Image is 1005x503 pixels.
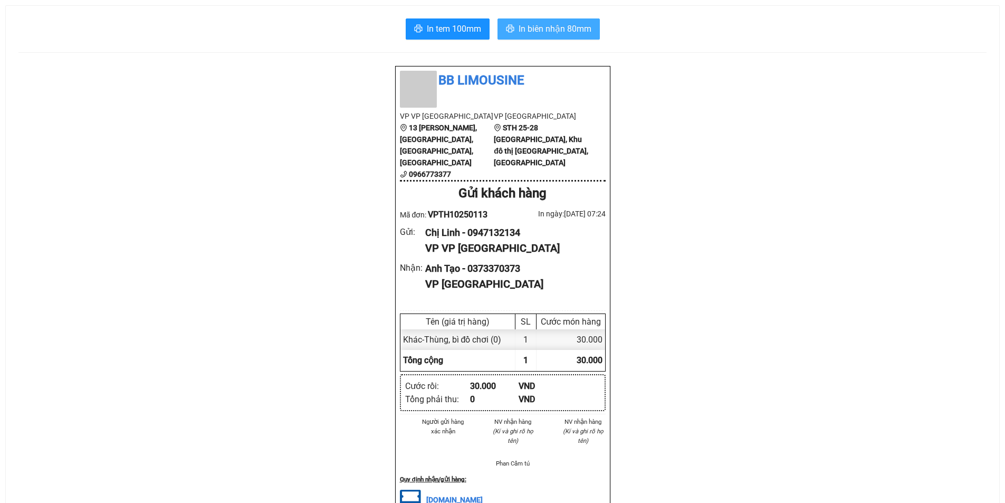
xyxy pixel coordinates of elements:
div: 1 [515,329,537,350]
li: NV nhận hàng [491,417,535,426]
div: 30.000 [537,329,605,350]
i: (Kí và ghi rõ họ tên) [563,428,604,444]
span: Tổng cộng [403,355,443,365]
div: 0 [470,393,519,406]
span: In biên nhận 80mm [519,22,591,35]
span: environment [494,124,501,131]
div: Gửi : [400,225,426,239]
span: 1 [523,355,528,365]
span: printer [506,24,514,34]
b: 13 [PERSON_NAME], [GEOGRAPHIC_DATA], [GEOGRAPHIC_DATA], [GEOGRAPHIC_DATA] [400,124,477,167]
span: environment [400,124,407,131]
div: Nhận : [400,261,426,274]
li: BB Limousine [400,71,606,91]
div: Tên (giá trị hàng) [403,317,512,327]
div: Cước món hàng [539,317,602,327]
li: VP VP [GEOGRAPHIC_DATA] [400,110,494,122]
div: In ngày: [DATE] 07:24 [503,208,606,220]
li: VP [GEOGRAPHIC_DATA] [494,110,588,122]
li: NV nhận hàng [561,417,606,426]
div: VND [519,393,568,406]
div: Mã đơn: [400,208,503,221]
button: printerIn tem 100mm [406,18,490,40]
span: printer [414,24,423,34]
div: VP [GEOGRAPHIC_DATA] [425,276,597,292]
div: Quy định nhận/gửi hàng : [400,474,606,484]
div: VP VP [GEOGRAPHIC_DATA] [425,240,597,257]
li: Người gửi hàng xác nhận [421,417,466,436]
span: Khác - Thùng, bì đồ chơi (0) [403,335,502,345]
span: 30.000 [577,355,602,365]
button: printerIn biên nhận 80mm [497,18,600,40]
li: Phan Cẩm tú [491,459,535,468]
div: Anh Tạo - 0373370373 [425,261,597,276]
span: In tem 100mm [427,22,481,35]
i: (Kí và ghi rõ họ tên) [493,428,533,444]
span: phone [400,170,407,178]
div: Chị Linh - 0947132134 [425,225,597,240]
div: Tổng phải thu : [405,393,470,406]
span: VPTH10250113 [428,210,487,220]
div: 30.000 [470,379,519,393]
div: VND [519,379,568,393]
div: Gửi khách hàng [400,184,606,204]
div: Cước rồi : [405,379,470,393]
div: SL [518,317,533,327]
b: 0966773377 [409,170,451,178]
